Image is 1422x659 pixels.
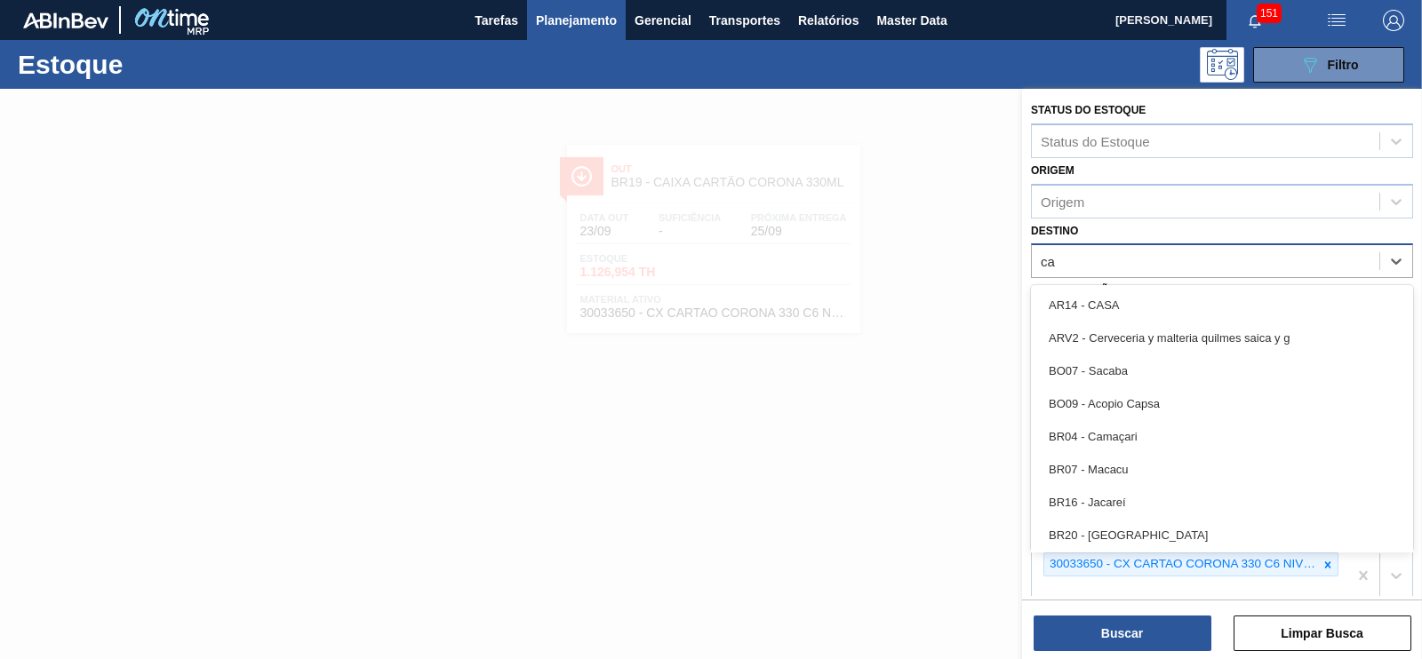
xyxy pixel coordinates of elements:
img: Logout [1383,10,1404,31]
div: BR07 - Macacu [1031,453,1413,486]
span: Filtro [1328,58,1359,72]
div: BO07 - Sacaba [1031,354,1413,387]
span: Relatórios [798,10,859,31]
div: ARV2 - Cerveceria y malteria quilmes saica y g [1031,322,1413,354]
div: 30033650 - CX CARTAO CORONA 330 C6 NIV24 [1044,553,1318,576]
span: Gerencial [635,10,691,31]
span: Master Data [876,10,947,31]
span: Tarefas [475,10,518,31]
div: BR16 - Jacareí [1031,486,1413,519]
span: Planejamento [536,10,617,31]
div: BR04 - Camaçari [1031,420,1413,453]
label: Origem [1031,164,1074,177]
label: Coordenação [1031,284,1117,297]
div: Pogramando: nenhum usuário selecionado [1200,47,1244,83]
button: Notificações [1226,8,1283,33]
label: Status do Estoque [1031,104,1146,116]
div: BR20 - [GEOGRAPHIC_DATA] [1031,519,1413,552]
img: TNhmsLtSVTkK8tSr43FrP2fwEKptu5GPRR3wAAAABJRU5ErkJggg== [23,12,108,28]
div: Origem [1041,194,1084,209]
div: Status do Estoque [1041,133,1150,148]
span: 151 [1257,4,1282,23]
button: Filtro [1253,47,1404,83]
h1: Estoque [18,54,276,75]
img: userActions [1326,10,1347,31]
div: BO09 - Acopio Capsa [1031,387,1413,420]
div: AR14 - CASA [1031,289,1413,322]
span: Transportes [709,10,780,31]
label: Destino [1031,225,1078,237]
